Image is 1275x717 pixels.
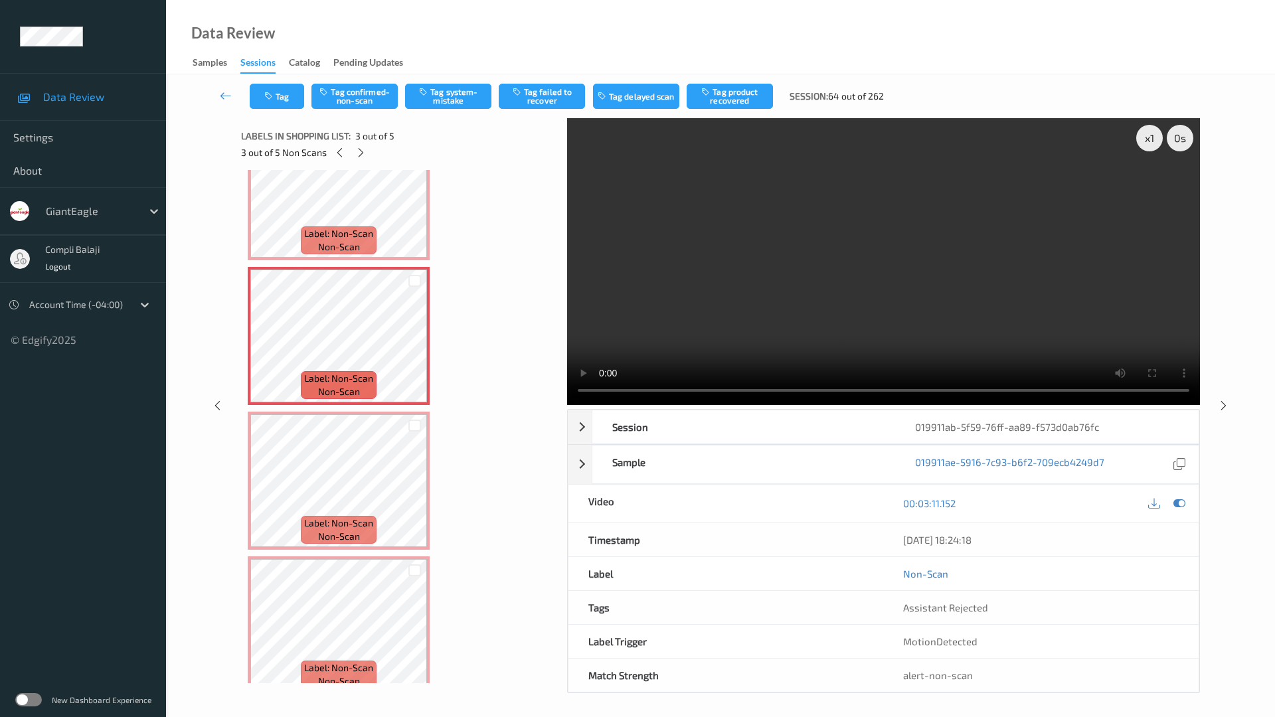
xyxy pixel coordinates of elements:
a: Non-Scan [903,567,948,580]
span: Label: Non-Scan [304,661,373,675]
div: Match Strength [568,659,884,692]
div: Tags [568,591,884,624]
div: 0 s [1167,125,1193,151]
div: alert-non-scan [903,669,1179,682]
div: Label [568,557,884,590]
span: non-scan [318,675,360,688]
div: Sample019911ae-5916-7c93-b6f2-709ecb4249d7 [568,445,1199,484]
span: Label: Non-Scan [304,517,373,530]
button: Tag confirmed-non-scan [311,84,398,109]
button: Tag product recovered [687,84,773,109]
a: Samples [193,54,240,72]
span: Label: Non-Scan [304,227,373,240]
button: Tag delayed scan [593,84,679,109]
div: Session [592,410,896,443]
a: 019911ae-5916-7c93-b6f2-709ecb4249d7 [915,455,1104,473]
span: 3 out of 5 [355,129,394,143]
span: non-scan [318,385,360,398]
div: Samples [193,56,227,72]
span: Assistant Rejected [903,601,988,613]
a: 00:03:11.152 [903,497,956,510]
span: non-scan [318,530,360,543]
div: Timestamp [568,523,884,556]
a: Catalog [289,54,333,72]
span: non-scan [318,240,360,254]
div: MotionDetected [883,625,1199,658]
a: Sessions [240,54,289,74]
div: Sample [592,445,896,483]
span: Session: [790,90,828,103]
button: Tag failed to recover [499,84,585,109]
button: Tag system-mistake [405,84,491,109]
span: Label: Non-Scan [304,372,373,385]
div: x 1 [1136,125,1163,151]
div: 019911ab-5f59-76ff-aa89-f573d0ab76fc [895,410,1199,443]
span: 64 out of 262 [828,90,884,103]
span: Labels in shopping list: [241,129,351,143]
div: 3 out of 5 Non Scans [241,144,558,161]
div: Label Trigger [568,625,884,658]
div: Data Review [191,27,275,40]
a: Pending Updates [333,54,416,72]
button: Tag [250,84,304,109]
div: Pending Updates [333,56,403,72]
div: Video [568,485,884,522]
div: [DATE] 18:24:18 [903,533,1179,546]
div: Session019911ab-5f59-76ff-aa89-f573d0ab76fc [568,410,1199,444]
div: Catalog [289,56,320,72]
div: Sessions [240,56,276,74]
